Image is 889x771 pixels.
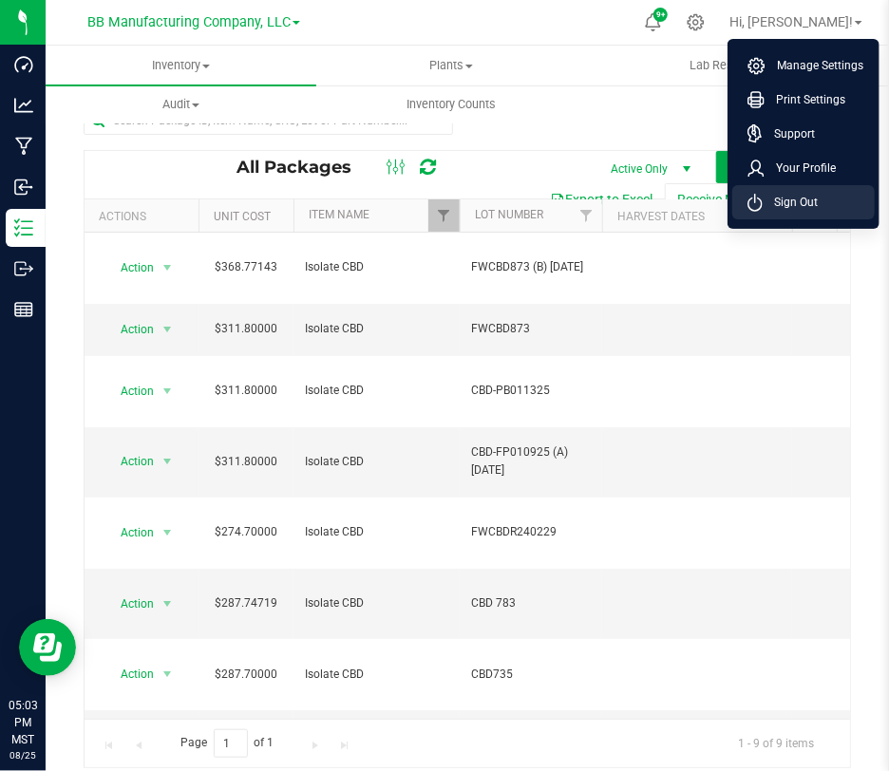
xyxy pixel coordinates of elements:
[428,199,460,232] a: Filter
[199,639,293,710] td: $287.70000
[104,591,155,617] span: Action
[46,85,316,124] a: Audit
[199,356,293,427] td: $311.80000
[471,320,591,338] span: FWCBD873
[471,523,591,541] span: FWCBDR240229
[471,594,591,612] span: CBD 783
[156,519,180,546] span: select
[471,382,591,400] span: CBD-PB011325
[586,46,857,85] a: Lab Results
[763,193,818,212] span: Sign Out
[305,523,448,541] span: Isolate CBD
[199,304,293,356] td: $311.80000
[9,748,37,762] p: 08/25
[305,320,448,338] span: Isolate CBD
[14,300,33,319] inline-svg: Reports
[46,46,316,85] a: Inventory
[763,124,815,143] span: Support
[14,137,33,156] inline-svg: Manufacturing
[471,258,591,276] span: FWCBD873 (B) [DATE]
[665,183,822,216] button: Receive Non-Cannabis
[747,124,867,143] a: Support
[305,258,448,276] span: Isolate CBD
[14,259,33,278] inline-svg: Outbound
[305,594,448,612] span: Isolate CBD
[471,666,591,684] span: CBD735
[156,448,180,475] span: select
[305,382,448,400] span: Isolate CBD
[14,55,33,74] inline-svg: Dashboard
[199,233,293,304] td: $368.77143
[104,378,155,404] span: Action
[729,14,853,29] span: Hi, [PERSON_NAME]!
[156,661,180,687] span: select
[19,619,76,676] iframe: Resource center
[104,254,155,281] span: Action
[475,208,543,221] a: Lot Number
[156,316,180,343] span: select
[104,448,155,475] span: Action
[317,57,586,74] span: Plants
[316,46,587,85] a: Plants
[571,199,602,232] a: Filter
[199,427,293,498] td: $311.80000
[664,57,779,74] span: Lab Results
[14,218,33,237] inline-svg: Inventory
[47,96,315,113] span: Audit
[104,519,155,546] span: Action
[156,254,180,281] span: select
[214,729,248,759] input: 1
[305,453,448,471] span: Isolate CBD
[765,90,845,109] span: Print Settings
[309,208,369,221] a: Item Name
[602,199,792,233] th: Harvest Dates
[723,729,829,758] span: 1 - 9 of 9 items
[104,661,155,687] span: Action
[766,56,863,75] span: Manage Settings
[87,14,291,30] span: BB Manufacturing Company, LLC
[656,11,665,19] span: 9+
[199,569,293,640] td: $287.74719
[471,443,591,480] span: CBD-FP010925 (A) [DATE]
[9,697,37,748] p: 05:03 PM MST
[236,157,370,178] span: All Packages
[156,378,180,404] span: select
[316,85,587,124] a: Inventory Counts
[99,210,191,223] div: Actions
[199,498,293,569] td: $274.70000
[156,591,180,617] span: select
[14,178,33,197] inline-svg: Inbound
[214,210,271,223] a: Unit Cost
[732,185,875,219] li: Sign Out
[14,96,33,115] inline-svg: Analytics
[104,316,155,343] span: Action
[765,159,836,178] span: Your Profile
[305,666,448,684] span: Isolate CBD
[716,151,822,183] button: Bulk Actions
[164,729,290,759] span: Page of 1
[46,57,316,74] span: Inventory
[381,96,521,113] span: Inventory Counts
[538,183,665,216] button: Export to Excel
[684,13,708,31] div: Manage settings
